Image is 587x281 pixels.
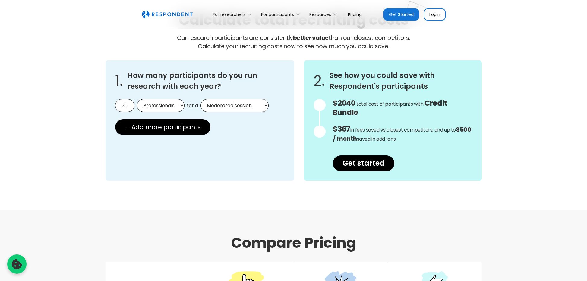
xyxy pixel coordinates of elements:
span: Credit Bundle [333,98,447,117]
div: Resources [306,7,343,21]
div: For researchers [213,11,245,18]
a: Get Started [383,8,419,21]
p: in fees saved vs closest competitors, and up to saved in add-ons [333,125,472,143]
h3: How many participants do you run research with each year? [128,70,285,92]
a: Pricing [343,7,367,21]
a: home [142,11,193,18]
div: Resources [309,11,331,18]
span: $367 [333,124,350,134]
div: For participants [261,11,294,18]
span: 2. [314,78,325,84]
p: Our research participants are consistently than our closest competitors. [106,34,482,51]
span: total cost of participants with [356,101,424,107]
span: Add more participants [131,124,201,130]
h3: See how you could save with Respondent's participants [330,70,472,92]
button: + Add more participants [115,119,210,135]
div: For researchers [210,7,257,21]
strong: better value [293,34,329,42]
div: For participants [257,7,306,21]
span: + [125,124,129,130]
span: 1. [115,78,123,84]
h1: Compare Pricing [101,234,487,252]
a: Login [424,8,446,21]
a: Get started [333,155,394,171]
span: Calculate your recruiting costs now to see how much you could save. [198,42,389,50]
span: $2040 [333,98,355,108]
img: Untitled UI logotext [142,11,193,18]
span: for a [187,103,198,109]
